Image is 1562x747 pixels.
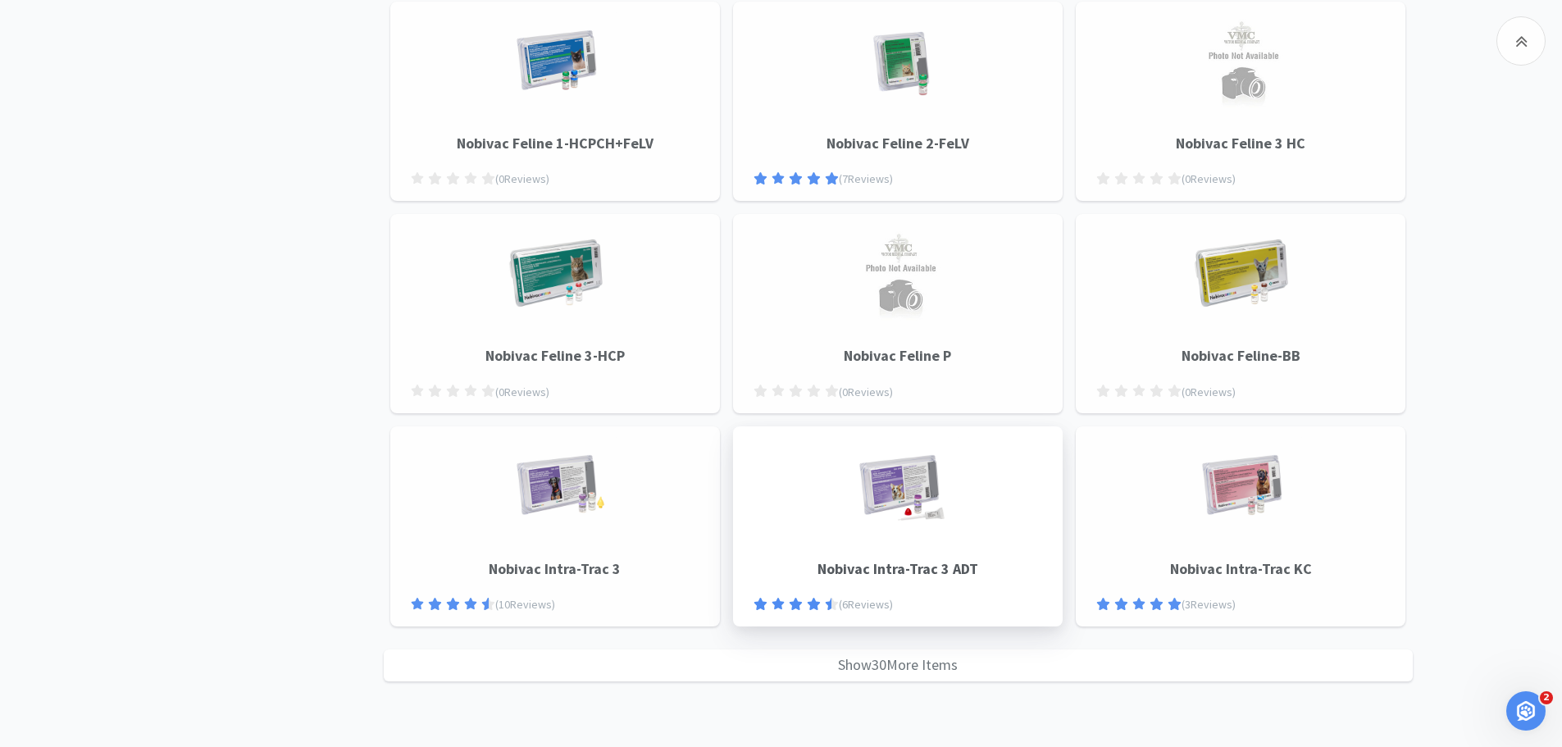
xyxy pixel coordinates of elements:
[1179,437,1302,535] img: c71780313bd5411aa197fc47d0f0bb6a_398720.jpg
[733,214,1063,413] a: Nobivac Feline P(0Reviews)
[1187,12,1294,111] img: 6239a576e3cf408a9d4c920d58efe095_232330.jpeg
[845,225,951,323] img: 06d452a65e334cbca7c4117502754f9f_232670.jpeg
[733,2,1063,201] a: Nobivac Feline 2-FeLV(7Reviews)
[390,426,720,626] a: Nobivac Intra-Trac 3(10Reviews)
[1096,116,1385,156] h4: Nobivac Feline 3 HC
[495,383,549,401] p: ( 0 Review s )
[1179,225,1302,323] img: 2b109a34052744029cb6184a94b146b3_398726.jpg
[754,328,1042,368] h4: Nobivac Feline P
[1540,691,1553,704] span: 2
[390,2,720,201] a: Nobivac Feline 1-HCPCH+FeLV(0Reviews)
[384,649,1413,681] div: Show 30 More Items
[494,225,617,323] img: 47e5212314934cd6a8e97ebf6e8187fe_398723.jpg
[411,328,699,368] h4: Nobivac Feline 3-HCP
[1096,328,1385,368] h4: Nobivac Feline-BB
[411,541,699,581] h4: Nobivac Intra-Trac 3
[495,595,555,613] p: ( 10 Review s )
[1096,541,1385,581] h4: Nobivac Intra-Trac KC
[495,170,549,188] p: ( 0 Review s )
[390,214,720,413] a: Nobivac Feline 3-HCP(0Reviews)
[839,595,893,613] p: ( 6 Review s )
[1506,691,1546,731] iframe: Intercom live chat
[411,116,699,156] h4: Nobivac Feline 1-HCPCH+FeLV
[1076,2,1405,201] a: Nobivac Feline 3 HC(0Reviews)
[1182,170,1236,188] p: ( 0 Review s )
[836,12,959,111] img: 6a0c06d89ab74c0e8120875c53ca5348_398707.jpg
[839,383,893,401] p: ( 0 Review s )
[754,541,1042,581] h4: Nobivac Intra-Trac 3 ADT
[754,116,1042,156] h4: Nobivac Feline 2-FeLV
[494,437,617,535] img: 51ac3211cff049f68e2228e02939dc1d_398744.jpg
[839,170,893,188] p: ( 7 Review s )
[733,426,1063,626] a: Nobivac Intra-Trac 3 ADT(6Reviews)
[494,12,617,111] img: ee6fa4a36aaf4ecfae1b4d7fb2c77da3_398740.jpg
[1182,595,1236,613] p: ( 3 Review s )
[1182,383,1236,401] p: ( 0 Review s )
[836,437,959,535] img: 823f2350608f4b2f84eec3f31c17fc0c_398730.jpg
[1076,426,1405,626] a: Nobivac Intra-Trac KC(3Reviews)
[1076,214,1405,413] a: Nobivac Feline-BB(0Reviews)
